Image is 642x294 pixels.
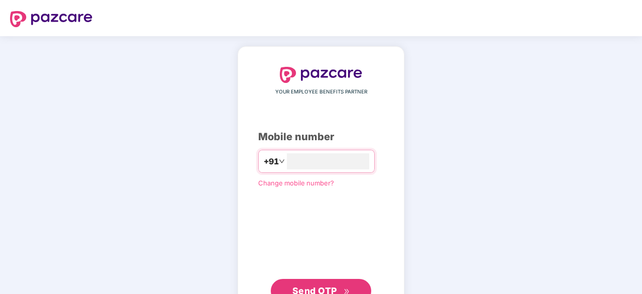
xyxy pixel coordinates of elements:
img: logo [10,11,92,27]
img: logo [280,67,362,83]
span: down [279,158,285,164]
span: YOUR EMPLOYEE BENEFITS PARTNER [275,88,367,96]
span: +91 [264,155,279,168]
a: Change mobile number? [258,179,334,187]
div: Mobile number [258,129,384,145]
